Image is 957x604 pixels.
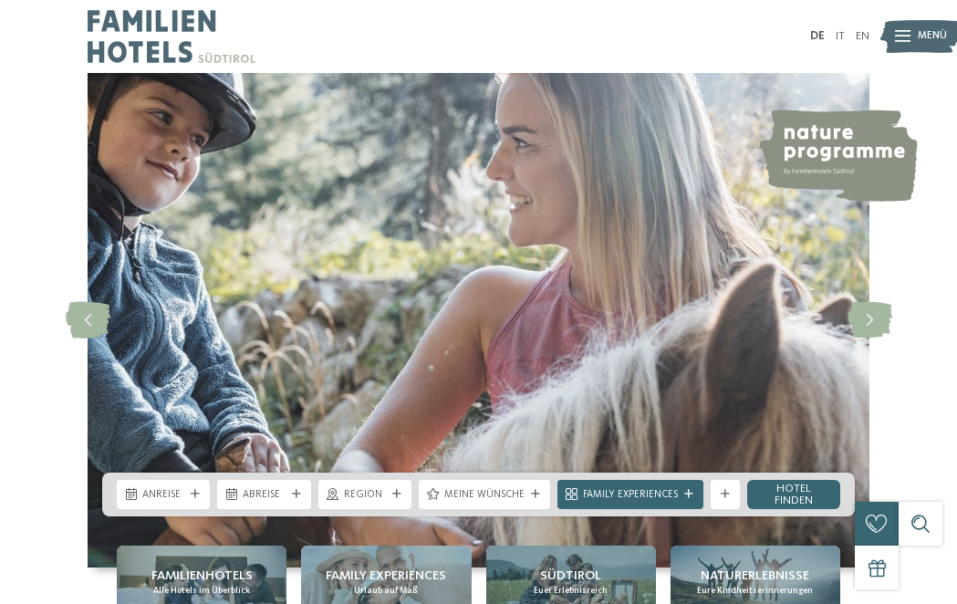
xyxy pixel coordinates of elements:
span: Eure Kindheitserinnerungen [697,585,813,597]
img: Familienhotels Südtirol: The happy family places [88,73,869,568]
span: Naturerlebnisse [701,567,809,585]
span: Family Experiences [583,488,678,503]
span: Menü [918,29,947,44]
span: Anreise [142,488,184,503]
img: nature programme by Familienhotels Südtirol [757,109,918,202]
span: Family Experiences [326,567,446,585]
span: Meine Wünsche [444,488,525,503]
a: DE [810,30,825,42]
span: Euer Erlebnisreich [534,585,608,597]
span: Familienhotels [151,567,253,585]
span: Urlaub auf Maß [354,585,418,597]
a: EN [856,30,869,42]
span: Region [344,488,386,503]
a: Hotel finden [747,480,840,509]
a: IT [836,30,845,42]
span: Abreise [243,488,285,503]
span: Südtirol [540,567,601,585]
span: Alle Hotels im Überblick [153,585,250,597]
